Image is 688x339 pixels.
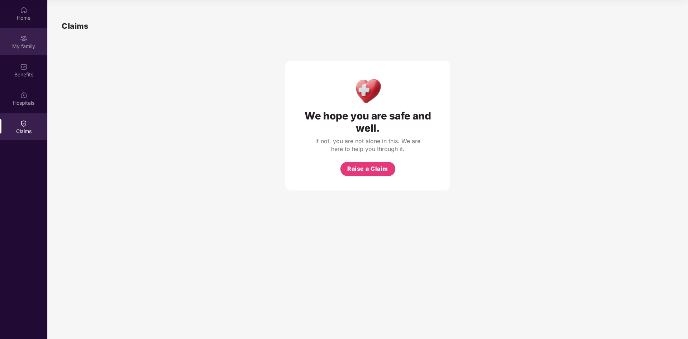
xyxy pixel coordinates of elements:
[20,6,27,14] img: svg+xml;base64,PHN2ZyBpZD0iSG9tZSIgeG1sbnM9Imh0dHA6Ly93d3cudzMub3JnLzIwMDAvc3ZnIiB3aWR0aD0iMjAiIG...
[20,91,27,99] img: svg+xml;base64,PHN2ZyBpZD0iSG9zcGl0YWxzIiB4bWxucz0iaHR0cDovL3d3dy53My5vcmcvMjAwMC9zdmciIHdpZHRoPS...
[20,35,27,42] img: svg+xml;base64,PHN2ZyB3aWR0aD0iMjAiIGhlaWdodD0iMjAiIHZpZXdCb3g9IjAgMCAyMCAyMCIgZmlsbD0ibm9uZSIgeG...
[62,20,88,32] h1: Claims
[314,137,421,153] div: If not, you are not alone in this. We are here to help you through it.
[347,164,388,173] span: Raise a Claim
[300,110,436,134] div: We hope you are safe and well.
[340,162,395,176] button: Raise a Claim
[20,120,27,127] img: svg+xml;base64,PHN2ZyBpZD0iQ2xhaW0iIHhtbG5zPSJodHRwOi8vd3d3LnczLm9yZy8yMDAwL3N2ZyIgd2lkdGg9IjIwIi...
[20,63,27,70] img: svg+xml;base64,PHN2ZyBpZD0iQmVuZWZpdHMiIHhtbG5zPSJodHRwOi8vd3d3LnczLm9yZy8yMDAwL3N2ZyIgd2lkdGg9Ij...
[352,75,383,106] img: Health Care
